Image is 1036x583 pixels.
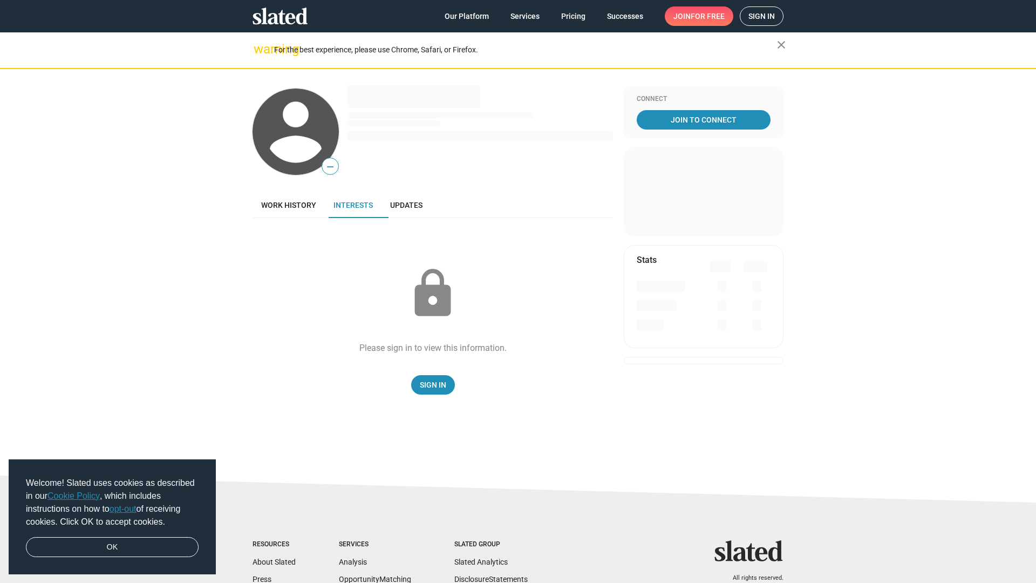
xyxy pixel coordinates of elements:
span: Sign in [748,7,775,25]
a: Successes [598,6,652,26]
span: Welcome! Slated uses cookies as described in our , which includes instructions on how to of recei... [26,477,199,528]
span: Updates [390,201,422,209]
a: Slated Analytics [454,558,508,566]
span: Join To Connect [639,110,768,130]
div: Please sign in to view this information. [359,342,507,354]
a: Cookie Policy [47,491,100,500]
mat-icon: warning [254,43,267,56]
span: Join [673,6,725,26]
span: Sign In [420,375,446,395]
mat-card-title: Stats [637,254,657,266]
div: Services [339,540,411,549]
span: Our Platform [445,6,489,26]
div: Resources [253,540,296,549]
a: Services [502,6,548,26]
a: Analysis [339,558,367,566]
span: for free [691,6,725,26]
div: Slated Group [454,540,528,549]
div: cookieconsent [9,459,216,575]
a: Pricing [553,6,594,26]
div: For the best experience, please use Chrome, Safari, or Firefox. [274,43,777,57]
a: Updates [381,192,431,218]
a: About Slated [253,558,296,566]
a: Work history [253,192,325,218]
span: Pricing [561,6,585,26]
a: Our Platform [436,6,497,26]
mat-icon: close [775,38,788,51]
a: dismiss cookie message [26,537,199,558]
a: Join To Connect [637,110,771,130]
a: Sign In [411,375,455,395]
a: opt-out [110,504,137,513]
mat-icon: lock [406,267,460,321]
span: Services [510,6,540,26]
a: Joinfor free [665,6,733,26]
a: Interests [325,192,381,218]
div: Connect [637,95,771,104]
span: Successes [607,6,643,26]
span: Interests [333,201,373,209]
span: Work history [261,201,316,209]
span: — [322,160,338,174]
a: Sign in [740,6,783,26]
